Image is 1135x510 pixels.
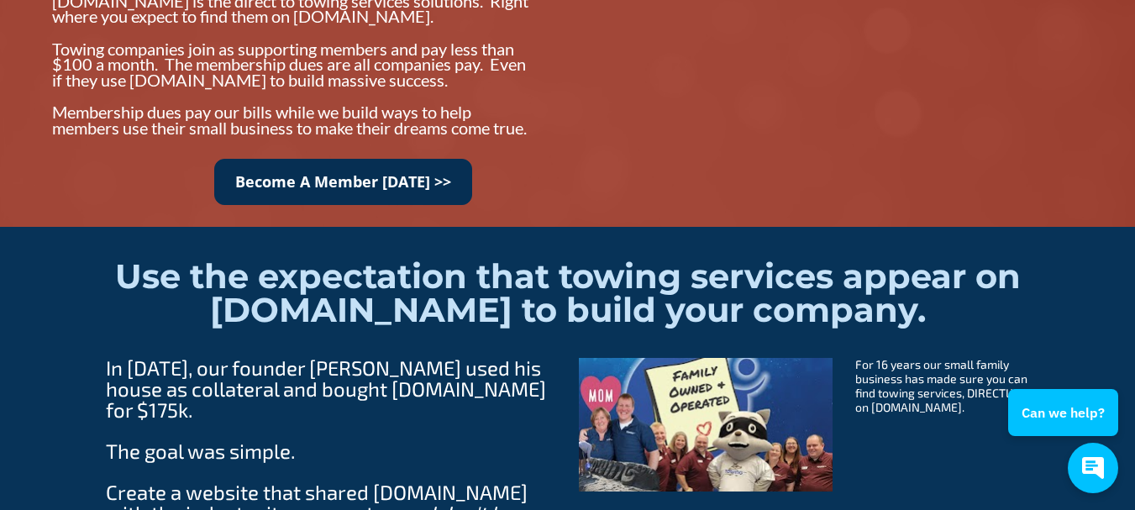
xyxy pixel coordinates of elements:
span: For 16 years our small family business has made sure you can find towing services, DIRECTLY, on [... [855,357,1030,413]
img: Towing.com is a family owned and operated business. [579,358,833,491]
span: In [DATE], our founder [PERSON_NAME] used his house as collateral and bought [DOMAIN_NAME] for $1... [106,355,550,422]
span: Towing companies join as supporting members and pay less than $100 a month. The membership dues a... [52,39,529,90]
span: Membership dues pay our bills while we build ways to help members use their small business to mak... [52,102,527,138]
iframe: Conversations [996,343,1135,510]
span: The goal was simple. [106,439,296,463]
a: Become A Member [DATE] >> [214,159,472,205]
span: Use the expectation that towing services appear on [DOMAIN_NAME] to build your company. [115,255,1030,330]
